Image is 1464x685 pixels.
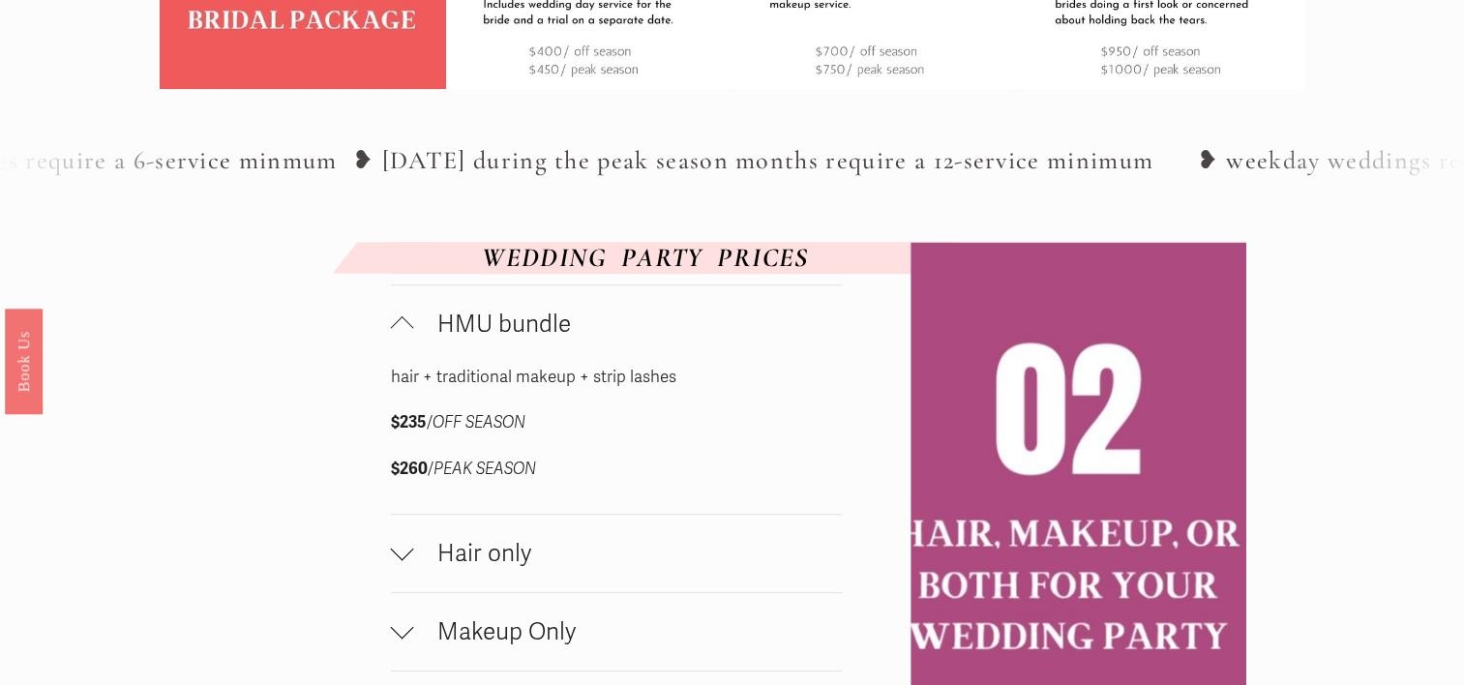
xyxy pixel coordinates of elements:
[5,309,43,414] a: Book Us
[391,412,427,432] strong: $235
[414,539,843,568] span: Hair only
[414,310,843,339] span: HMU bundle
[391,363,843,514] div: HMU bundle
[391,408,707,438] p: /
[391,593,843,670] button: Makeup Only
[482,241,808,274] em: WEDDING PARTY PRICES
[391,459,428,479] strong: $260
[433,412,525,432] em: OFF SEASON
[391,515,843,592] button: Hair only
[391,455,707,485] p: /
[414,617,843,646] span: Makeup Only
[391,285,843,363] button: HMU bundle
[433,459,536,479] em: PEAK SEASON
[391,363,707,393] p: hair + traditional makeup + strip lashes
